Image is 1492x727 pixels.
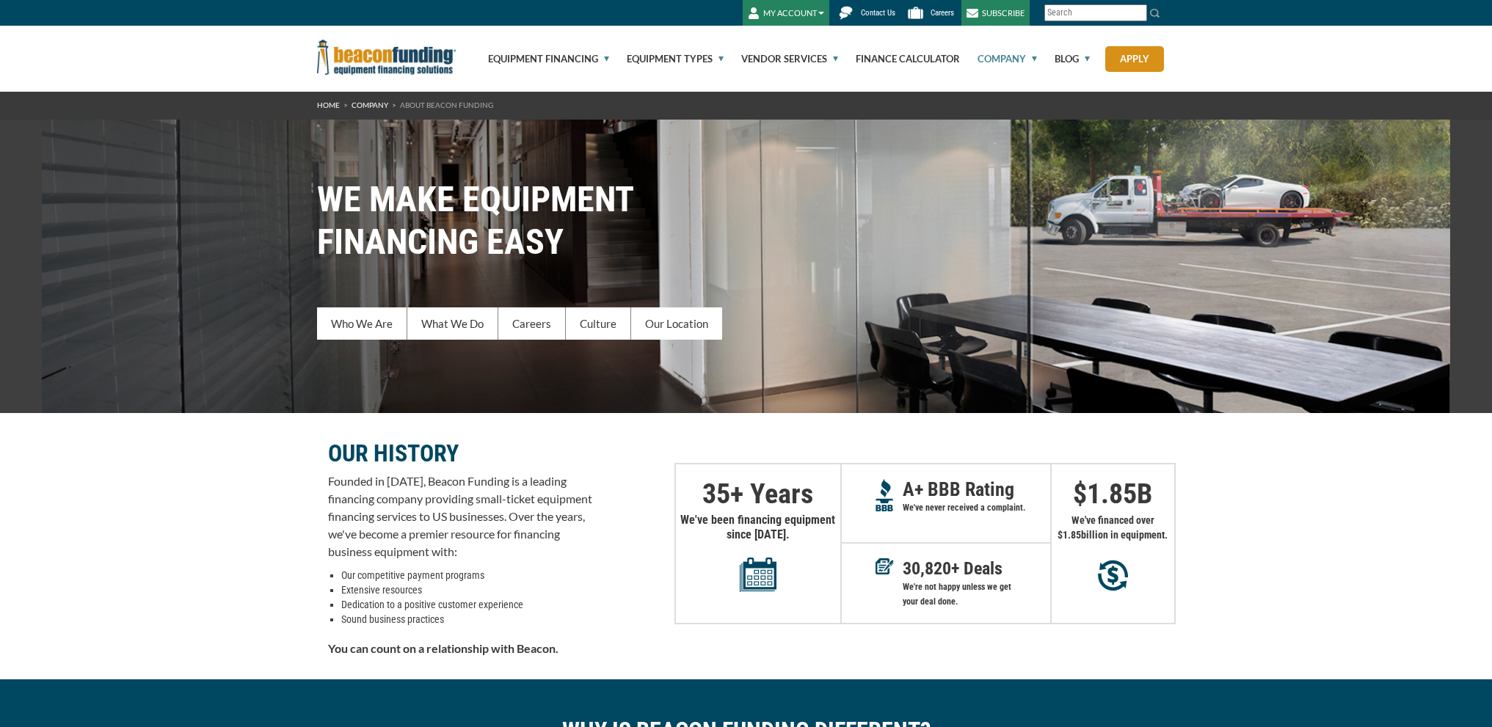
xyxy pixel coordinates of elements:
li: Dedication to a positive customer experience [341,597,592,612]
span: About Beacon Funding [400,101,493,109]
span: 1.85 [1087,478,1137,510]
p: We've never received a complaint. [903,500,1050,515]
p: Founded in [DATE], Beacon Funding is a leading financing company providing small-ticket equipment... [328,472,592,560]
span: 35 [702,478,730,510]
a: Apply [1105,46,1164,72]
span: 1.85 [1063,529,1081,541]
a: Vendor Services [724,26,838,92]
p: + Years [676,486,840,501]
img: Years in equipment financing [740,557,776,592]
a: HOME [317,101,340,109]
span: Contact Us [861,8,895,18]
a: Our Location [631,307,722,340]
a: Equipment Financing [471,26,609,92]
a: What We Do [407,307,498,340]
li: Our competitive payment programs [341,568,592,582]
input: Search [1044,4,1147,21]
strong: You can count on a relationship with Beacon. [328,641,558,655]
p: We've been financing equipment since [DATE]. [676,513,840,592]
h1: WE MAKE EQUIPMENT FINANCING EASY [317,178,1176,263]
a: Careers [498,307,566,340]
a: Equipment Types [610,26,724,92]
li: Extensive resources [341,582,592,597]
img: Beacon Funding Corporation [317,40,456,75]
a: Company [352,101,388,109]
a: Company [961,26,1037,92]
a: Clear search text [1132,7,1143,19]
span: Careers [931,8,954,18]
p: A+ BBB Rating [903,482,1050,497]
p: We're not happy unless we get your deal done. [903,580,1050,609]
p: + Deals [903,561,1050,576]
p: We've financed over $ billion in equipment. [1052,513,1174,542]
p: OUR HISTORY [328,445,592,462]
span: 30,820 [903,558,951,579]
img: Millions in equipment purchases [1098,560,1128,591]
a: Culture [566,307,631,340]
img: Deals in Equipment Financing [876,558,894,574]
p: $ B [1052,486,1174,501]
a: Blog [1038,26,1090,92]
img: Search [1149,7,1161,19]
a: Beacon Funding Corporation [317,50,456,62]
a: Who We Are [317,307,407,340]
a: Finance Calculator [839,26,960,92]
li: Sound business practices [341,612,592,626]
img: A+ Reputation BBB [876,479,894,511]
